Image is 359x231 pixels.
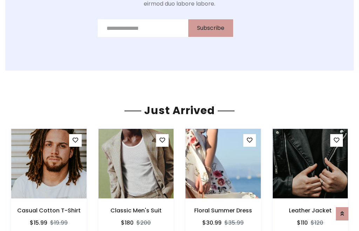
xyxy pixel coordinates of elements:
[185,207,261,214] h6: Floral Summer Dress
[98,207,174,214] h6: Classic Men's Suit
[297,219,308,226] h6: $110
[311,219,323,227] del: $120
[11,207,87,214] h6: Casual Cotton T-Shirt
[30,219,47,226] h6: $15.99
[188,19,233,37] button: Subscribe
[141,103,218,118] span: Just Arrived
[272,207,348,214] h6: Leather Jacket
[50,219,68,227] del: $19.99
[224,219,244,227] del: $35.99
[136,219,151,227] del: $200
[202,219,222,226] h6: $30.99
[121,219,134,226] h6: $180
